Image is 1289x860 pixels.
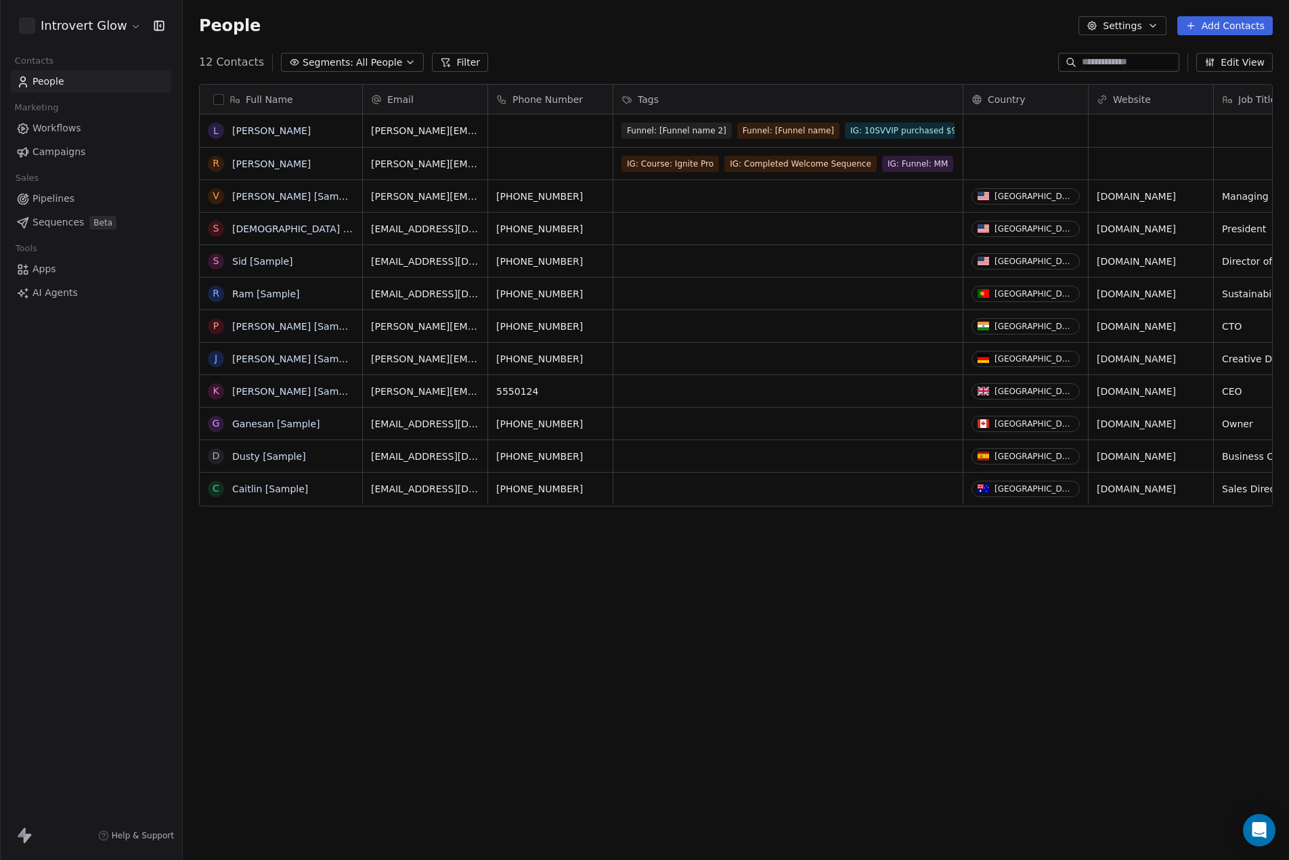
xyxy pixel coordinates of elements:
[9,51,60,71] span: Contacts
[232,191,357,202] a: [PERSON_NAME] [Sample]
[1097,191,1176,202] a: [DOMAIN_NAME]
[371,417,479,431] span: [EMAIL_ADDRESS][DOMAIN_NAME]
[199,54,264,70] span: 12 Contacts
[387,93,414,106] span: Email
[995,289,1074,299] div: [GEOGRAPHIC_DATA]
[1177,16,1273,35] button: Add Contacts
[213,221,219,236] div: S
[496,417,605,431] span: [PHONE_NUMBER]
[1097,418,1176,429] a: [DOMAIN_NAME]
[371,482,479,496] span: [EMAIL_ADDRESS][DOMAIN_NAME]
[1097,483,1176,494] a: [DOMAIN_NAME]
[737,123,839,139] span: Funnel: [Funnel name]
[496,352,605,366] span: [PHONE_NUMBER]
[371,385,479,398] span: [PERSON_NAME][EMAIL_ADDRESS][DOMAIN_NAME]
[988,93,1026,106] span: Country
[232,321,357,332] a: [PERSON_NAME] [Sample]
[9,98,64,118] span: Marketing
[232,256,293,267] a: Sid [Sample]
[496,190,605,203] span: [PHONE_NUMBER]
[213,319,219,333] div: P
[232,418,320,429] a: Ganesan [Sample]
[621,156,719,172] span: IG: Course: Ignite Pro
[432,53,488,72] button: Filter
[638,93,659,106] span: Tags
[213,286,219,301] div: R
[9,238,43,259] span: Tools
[232,223,386,234] a: [DEMOGRAPHIC_DATA] [Sample]
[512,93,583,106] span: Phone Number
[371,190,479,203] span: [PERSON_NAME][EMAIL_ADDRESS][DOMAIN_NAME]
[371,157,479,171] span: [PERSON_NAME][EMAIL_ADDRESS][DOMAIN_NAME]
[1097,386,1176,397] a: [DOMAIN_NAME]
[32,286,78,300] span: AI Agents
[112,830,174,841] span: Help & Support
[1238,93,1276,106] span: Job Title
[215,351,217,366] div: J
[995,484,1074,494] div: [GEOGRAPHIC_DATA]
[232,125,311,136] a: [PERSON_NAME]
[232,451,306,462] a: Dusty [Sample]
[496,320,605,333] span: [PHONE_NUMBER]
[1097,288,1176,299] a: [DOMAIN_NAME]
[371,287,479,301] span: [EMAIL_ADDRESS][DOMAIN_NAME]
[371,222,479,236] span: [EMAIL_ADDRESS][DOMAIN_NAME]
[199,16,261,36] span: People
[1097,223,1176,234] a: [DOMAIN_NAME]
[845,123,962,139] span: IG: 10SVVIP purchased $9
[724,156,877,172] span: IG: Completed Welcome Sequence
[303,56,353,70] span: Segments:
[371,124,479,137] span: [PERSON_NAME][EMAIL_ADDRESS][DOMAIN_NAME]
[213,124,219,138] div: L
[496,482,605,496] span: [PHONE_NUMBER]
[1243,814,1275,846] div: Open Intercom Messenger
[11,70,171,93] a: People
[1196,53,1273,72] button: Edit View
[11,117,171,139] a: Workflows
[11,141,171,163] a: Campaigns
[1078,16,1166,35] button: Settings
[232,158,311,169] a: [PERSON_NAME]
[621,123,732,139] span: Funnel: [Funnel name 2]
[1097,321,1176,332] a: [DOMAIN_NAME]
[995,257,1074,266] div: [GEOGRAPHIC_DATA]
[363,85,487,114] div: Email
[213,416,220,431] div: G
[1097,256,1176,267] a: [DOMAIN_NAME]
[963,85,1088,114] div: Country
[995,419,1074,429] div: [GEOGRAPHIC_DATA]
[232,386,357,397] a: [PERSON_NAME] [Sample]
[496,287,605,301] span: [PHONE_NUMBER]
[232,288,300,299] a: Ram [Sample]
[1097,451,1176,462] a: [DOMAIN_NAME]
[213,384,219,398] div: K
[246,93,293,106] span: Full Name
[995,192,1074,201] div: [GEOGRAPHIC_DATA]
[371,320,479,333] span: [PERSON_NAME][EMAIL_ADDRESS][DOMAIN_NAME]
[995,452,1074,461] div: [GEOGRAPHIC_DATA]
[11,258,171,280] a: Apps
[232,483,308,494] a: Caitlin [Sample]
[356,56,402,70] span: All People
[995,354,1074,364] div: [GEOGRAPHIC_DATA]
[213,156,219,171] div: R
[32,74,64,89] span: People
[200,85,362,114] div: Full Name
[613,85,963,114] div: Tags
[1089,85,1213,114] div: Website
[11,211,171,234] a: SequencesBeta
[1113,93,1151,106] span: Website
[89,216,116,230] span: Beta
[213,481,219,496] div: C
[371,255,479,268] span: [EMAIL_ADDRESS][DOMAIN_NAME]
[11,282,171,304] a: AI Agents
[488,85,613,114] div: Phone Number
[9,168,45,188] span: Sales
[496,255,605,268] span: [PHONE_NUMBER]
[32,262,56,276] span: Apps
[213,189,219,203] div: V
[1097,353,1176,364] a: [DOMAIN_NAME]
[995,322,1074,331] div: [GEOGRAPHIC_DATA]
[32,192,74,206] span: Pipelines
[995,224,1074,234] div: [GEOGRAPHIC_DATA]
